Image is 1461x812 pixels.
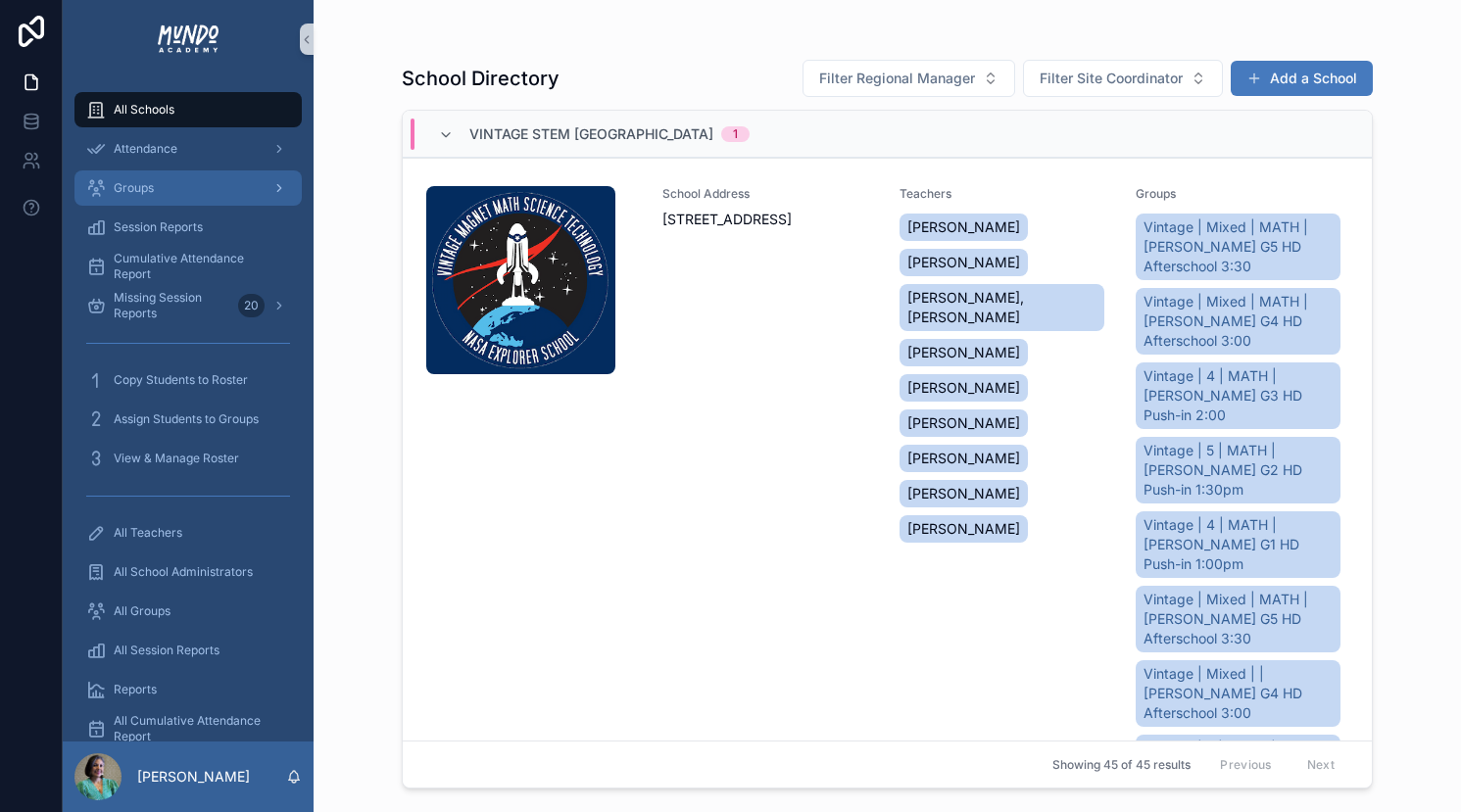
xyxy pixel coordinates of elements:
[114,372,248,388] span: Copy Students to Roster
[137,767,250,787] p: [PERSON_NAME]
[156,24,220,55] img: App logo
[74,131,302,167] a: Attendance
[114,141,177,157] span: Attendance
[907,484,1020,503] span: [PERSON_NAME]
[114,525,182,541] span: All Teachers
[1136,214,1340,280] a: Vintage | Mixed | MATH | [PERSON_NAME] G5 HD Afterschool 3:30
[114,603,170,619] span: All Groups
[1136,288,1340,355] a: Vintage | Mixed | MATH | [PERSON_NAME] G4 HD Afterschool 3:00
[819,69,975,88] span: Filter Regional Manager
[907,288,1096,327] span: [PERSON_NAME], [PERSON_NAME]
[733,126,738,142] div: 1
[1231,61,1373,96] button: Add a School
[1144,441,1333,500] span: Vintage | 5 | MATH | [PERSON_NAME] G2 HD Push-in 1:30pm
[907,378,1020,398] span: [PERSON_NAME]
[1136,586,1340,652] a: Vintage | Mixed | MATH | [PERSON_NAME] G5 HD Afterschool 3:30
[1136,362,1340,429] a: Vintage | 4 | MATH | [PERSON_NAME] G3 HD Push-in 2:00
[402,65,560,92] h1: School Directory
[114,102,174,118] span: All Schools
[74,249,302,284] a: Cumulative Attendance Report
[74,594,302,629] a: All Groups
[907,253,1020,272] span: [PERSON_NAME]
[907,217,1020,237] span: [PERSON_NAME]
[1136,735,1340,801] a: Vintage | 5 | MATH | [PERSON_NAME] G3 HD Push-in 2:00
[74,672,302,707] a: Reports
[1136,660,1340,727] a: Vintage | Mixed | | [PERSON_NAME] G4 HD Afterschool 3:00
[1144,664,1333,723] span: Vintage | Mixed | | [PERSON_NAME] G4 HD Afterschool 3:00
[74,170,302,206] a: Groups
[114,290,230,321] span: Missing Session Reports
[114,451,239,466] span: View & Manage Roster
[63,78,314,741] div: scrollable content
[907,413,1020,433] span: [PERSON_NAME]
[1136,437,1340,503] a: Vintage | 5 | MATH | [PERSON_NAME] G2 HD Push-in 1:30pm
[1144,366,1333,425] span: Vintage | 4 | MATH | [PERSON_NAME] G3 HD Push-in 2:00
[238,294,265,317] div: 20
[74,288,302,323] a: Missing Session Reports20
[900,186,1112,202] span: Teachers
[1040,69,1183,88] span: Filter Site Coordinator
[114,180,154,196] span: Groups
[907,519,1020,539] span: [PERSON_NAME]
[74,515,302,550] a: All Teachers
[662,210,875,229] span: [STREET_ADDRESS]
[74,210,302,245] a: Session Reports
[114,713,282,744] span: All Cumulative Attendance Report
[114,682,157,697] span: Reports
[1144,590,1333,648] span: Vintage | Mixed | MATH | [PERSON_NAME] G5 HD Afterschool 3:30
[907,449,1020,468] span: [PERSON_NAME]
[74,92,302,127] a: All Schools
[803,60,1015,97] button: Select Button
[74,554,302,590] a: All School Administrators
[1136,186,1348,202] span: Groups
[1144,739,1333,797] span: Vintage | 5 | MATH | [PERSON_NAME] G3 HD Push-in 2:00
[1052,757,1191,773] span: Showing 45 of 45 results
[469,124,713,144] span: Vintage STEM [GEOGRAPHIC_DATA]
[1136,511,1340,578] a: Vintage | 4 | MATH | [PERSON_NAME] G1 HD Push-in 1:00pm
[74,441,302,476] a: View & Manage Roster
[662,186,875,202] span: School Address
[1144,515,1333,574] span: Vintage | 4 | MATH | [PERSON_NAME] G1 HD Push-in 1:00pm
[74,402,302,437] a: Assign Students to Groups
[114,564,253,580] span: All School Administrators
[114,643,219,658] span: All Session Reports
[426,186,615,374] img: Screenshot-2025-08-11-at-1.19.37-PM.png
[1023,60,1223,97] button: Select Button
[114,251,282,282] span: Cumulative Attendance Report
[114,219,203,235] span: Session Reports
[1144,217,1333,276] span: Vintage | Mixed | MATH | [PERSON_NAME] G5 HD Afterschool 3:30
[74,633,302,668] a: All Session Reports
[114,411,259,427] span: Assign Students to Groups
[74,362,302,398] a: Copy Students to Roster
[74,711,302,746] a: All Cumulative Attendance Report
[907,343,1020,362] span: [PERSON_NAME]
[1144,292,1333,351] span: Vintage | Mixed | MATH | [PERSON_NAME] G4 HD Afterschool 3:00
